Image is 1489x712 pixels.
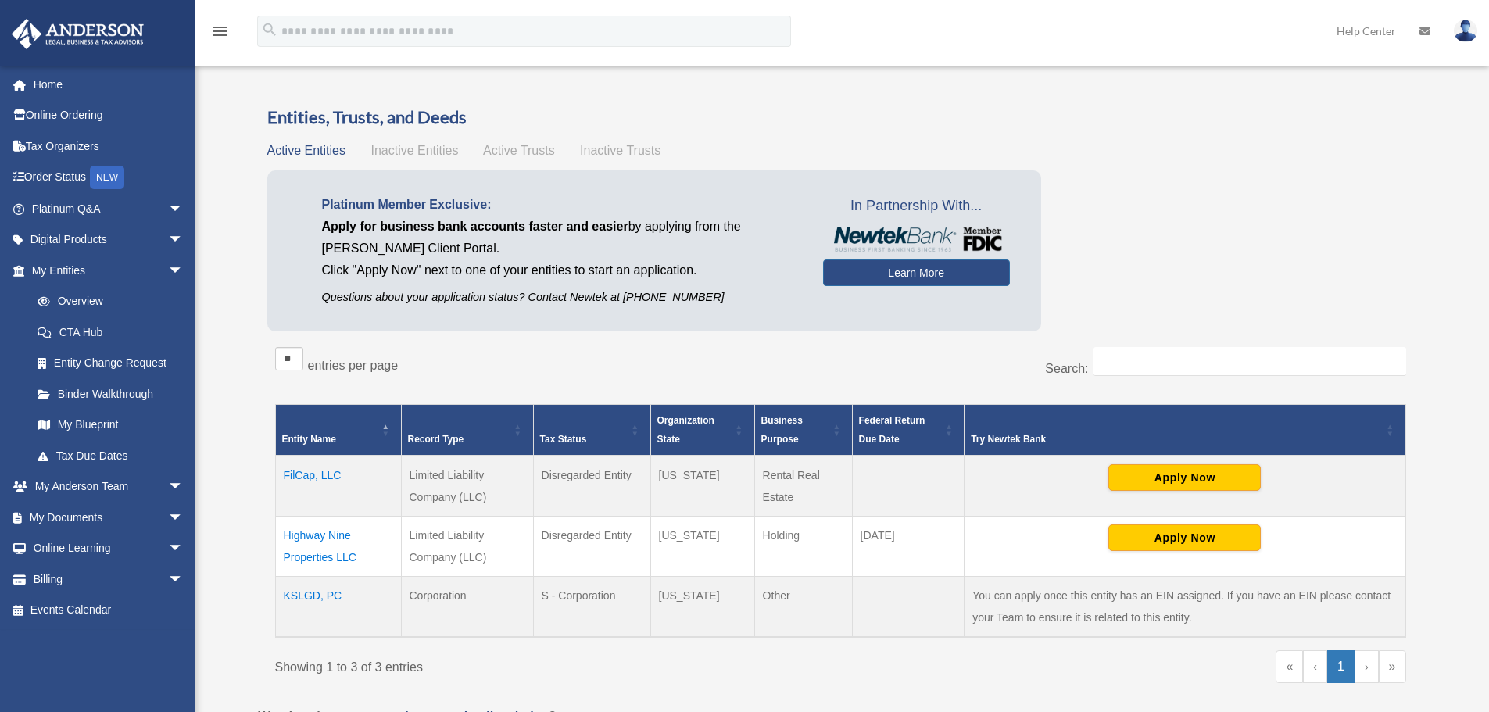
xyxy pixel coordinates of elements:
th: Federal Return Due Date: Activate to sort [852,405,965,456]
i: search [261,21,278,38]
th: Record Type: Activate to sort [401,405,533,456]
td: [US_STATE] [650,517,754,577]
td: Limited Liability Company (LLC) [401,456,533,517]
th: Tax Status: Activate to sort [533,405,650,456]
td: Corporation [401,577,533,638]
td: [DATE] [852,517,965,577]
span: Inactive Entities [370,144,458,157]
td: Rental Real Estate [754,456,852,517]
a: Learn More [823,259,1010,286]
th: Organization State: Activate to sort [650,405,754,456]
a: menu [211,27,230,41]
th: Business Purpose: Activate to sort [754,405,852,456]
span: arrow_drop_down [168,255,199,287]
a: Online Learningarrow_drop_down [11,533,207,564]
p: Questions about your application status? Contact Newtek at [PHONE_NUMBER] [322,288,800,307]
th: Entity Name: Activate to invert sorting [275,405,401,456]
span: Organization State [657,415,714,445]
a: Billingarrow_drop_down [11,564,207,595]
a: 1 [1327,650,1355,683]
span: Active Entities [267,144,345,157]
a: My Entitiesarrow_drop_down [11,255,199,286]
span: In Partnership With... [823,194,1010,219]
span: arrow_drop_down [168,502,199,534]
span: arrow_drop_down [168,224,199,256]
td: Disregarded Entity [533,517,650,577]
a: My Blueprint [22,410,199,441]
div: Showing 1 to 3 of 3 entries [275,650,829,678]
span: arrow_drop_down [168,471,199,503]
a: Platinum Q&Aarrow_drop_down [11,193,207,224]
span: Inactive Trusts [580,144,660,157]
a: Digital Productsarrow_drop_down [11,224,207,256]
a: Binder Walkthrough [22,378,199,410]
td: Disregarded Entity [533,456,650,517]
img: NewtekBankLogoSM.png [831,227,1002,252]
p: Platinum Member Exclusive: [322,194,800,216]
td: [US_STATE] [650,577,754,638]
p: by applying from the [PERSON_NAME] Client Portal. [322,216,800,259]
a: Order StatusNEW [11,162,207,194]
a: Entity Change Request [22,348,199,379]
td: S - Corporation [533,577,650,638]
img: User Pic [1454,20,1477,42]
td: Limited Liability Company (LLC) [401,517,533,577]
img: Anderson Advisors Platinum Portal [7,19,149,49]
div: Try Newtek Bank [971,430,1381,449]
a: First [1276,650,1303,683]
span: Tax Status [540,434,587,445]
a: Overview [22,286,191,317]
td: [US_STATE] [650,456,754,517]
a: My Documentsarrow_drop_down [11,502,207,533]
span: Federal Return Due Date [859,415,925,445]
a: Events Calendar [11,595,207,626]
h3: Entities, Trusts, and Deeds [267,106,1414,130]
a: CTA Hub [22,317,199,348]
td: KSLGD, PC [275,577,401,638]
span: Active Trusts [483,144,555,157]
a: Home [11,69,207,100]
label: Search: [1045,362,1088,375]
i: menu [211,22,230,41]
label: entries per page [308,359,399,372]
span: arrow_drop_down [168,533,199,565]
span: Record Type [408,434,464,445]
span: Entity Name [282,434,336,445]
th: Try Newtek Bank : Activate to sort [965,405,1405,456]
p: Click "Apply Now" next to one of your entities to start an application. [322,259,800,281]
a: Online Ordering [11,100,207,131]
td: Holding [754,517,852,577]
a: My Anderson Teamarrow_drop_down [11,471,207,503]
td: You can apply once this entity has an EIN assigned. If you have an EIN please contact your Team t... [965,577,1405,638]
span: Apply for business bank accounts faster and easier [322,220,628,233]
td: FilCap, LLC [275,456,401,517]
a: Previous [1303,650,1327,683]
a: Tax Organizers [11,131,207,162]
td: Other [754,577,852,638]
button: Apply Now [1108,464,1261,491]
span: arrow_drop_down [168,193,199,225]
td: Highway Nine Properties LLC [275,517,401,577]
button: Apply Now [1108,524,1261,551]
a: Tax Due Dates [22,440,199,471]
span: Business Purpose [761,415,803,445]
div: NEW [90,166,124,189]
span: arrow_drop_down [168,564,199,596]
